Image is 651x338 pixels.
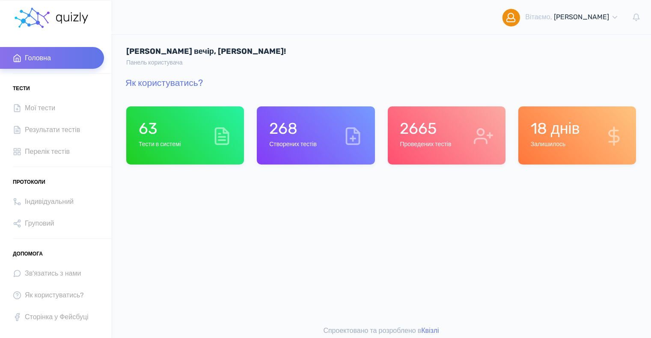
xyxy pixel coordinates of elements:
[139,119,181,138] h1: 63
[125,77,203,88] a: Як користуватись?
[269,141,317,148] h6: Створених тестів
[25,267,81,279] span: Зв'язатись з нами
[269,119,317,138] h1: 268
[25,146,70,157] span: Перелік тестів
[139,141,181,148] h6: Тести в системі
[25,52,51,64] span: Головна
[400,141,451,148] h6: Проведених тестів
[25,102,55,114] span: Мої тести
[55,12,90,24] img: homepage
[400,119,451,138] h1: 2665
[25,289,84,301] span: Як користуватись?
[13,5,51,31] img: homepage
[25,124,80,135] span: Результати тестів
[126,58,182,67] li: Панель користувача
[126,106,244,165] a: 63 Тести в системі
[13,82,30,95] span: Тести
[421,326,439,335] a: Квізлі
[531,119,580,138] h1: 18 днів
[25,196,74,207] span: Індивідуальний
[388,106,505,165] a: 2665 Проведених тестів
[13,176,45,188] span: Протоколи
[25,217,54,229] span: Груповий
[126,58,182,67] nav: breadcrumb
[13,247,43,260] span: Допомога
[25,311,89,323] span: Сторінка у Фейсбуці
[126,47,418,56] h4: [PERSON_NAME] вечiр, [PERSON_NAME]!
[518,106,636,165] a: 18 днів Залишилось
[257,106,375,165] a: 268 Створених тестів
[531,141,580,148] h6: Залишилось
[554,13,609,21] span: [PERSON_NAME]
[13,0,90,35] a: homepage homepage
